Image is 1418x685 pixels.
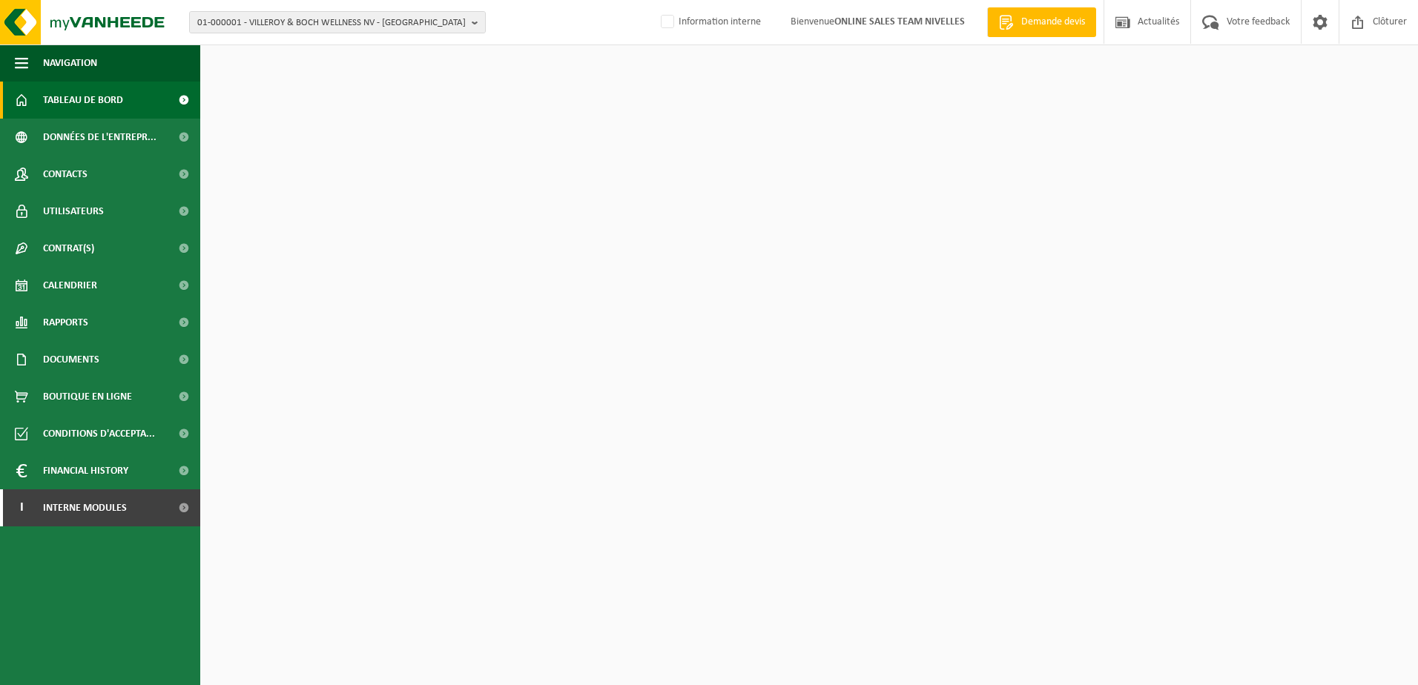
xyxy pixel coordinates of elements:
[834,16,965,27] strong: ONLINE SALES TEAM NIVELLES
[43,341,99,378] span: Documents
[189,11,486,33] button: 01-000001 - VILLEROY & BOCH WELLNESS NV - [GEOGRAPHIC_DATA]
[43,156,88,193] span: Contacts
[43,489,127,526] span: Interne modules
[43,378,132,415] span: Boutique en ligne
[987,7,1096,37] a: Demande devis
[43,193,104,230] span: Utilisateurs
[658,11,761,33] label: Information interne
[43,304,88,341] span: Rapports
[43,452,128,489] span: Financial History
[43,267,97,304] span: Calendrier
[43,415,155,452] span: Conditions d'accepta...
[43,230,94,267] span: Contrat(s)
[1018,15,1089,30] span: Demande devis
[197,12,466,34] span: 01-000001 - VILLEROY & BOCH WELLNESS NV - [GEOGRAPHIC_DATA]
[43,119,156,156] span: Données de l'entrepr...
[43,82,123,119] span: Tableau de bord
[43,44,97,82] span: Navigation
[15,489,28,526] span: I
